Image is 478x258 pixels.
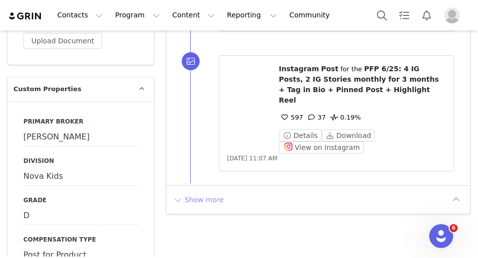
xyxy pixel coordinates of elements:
[227,155,277,162] span: [DATE] 11:07 AM
[444,7,460,23] img: placeholder-profile.jpg
[279,141,364,153] button: View on Instagram
[279,65,319,73] span: Instagram
[393,4,415,26] a: Tasks
[450,224,458,232] span: 6
[23,196,138,205] label: Grade
[279,65,439,104] span: PFP 6/25: 4 IG Posts, 2 IG Stories monthly for 3 months + Tag in Bio + Pinned Post + Highlight Reel
[328,114,360,121] span: 0.19%
[279,64,446,106] p: ⁨ ⁩ ⁨ ⁩ for the ⁨ ⁩
[13,84,81,94] span: Custom Properties
[429,224,453,248] iframe: Intercom live chat
[23,235,138,244] label: Compensation Type
[279,129,322,141] button: Details
[416,4,438,26] button: Notifications
[283,4,340,26] a: Community
[8,11,43,21] img: grin logo
[23,168,138,186] div: Nova Kids
[166,4,221,26] button: Content
[279,143,364,151] a: View on Instagram
[306,114,326,121] span: 37
[23,207,138,225] div: D
[438,7,470,23] button: Profile
[23,156,138,165] label: Division
[23,33,102,49] button: Upload Document
[321,65,339,73] span: Post
[322,129,375,141] button: Download
[23,129,138,146] div: [PERSON_NAME]
[4,4,200,20] p: submitted review request. cute, good posts, okay quality, consistent posting, good communication ...
[371,4,393,26] button: Search
[109,4,166,26] button: Program
[51,4,109,26] button: Contacts
[221,4,283,26] button: Reporting
[279,114,303,121] span: 597
[23,117,138,126] label: Primary Broker
[172,192,225,208] button: Show more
